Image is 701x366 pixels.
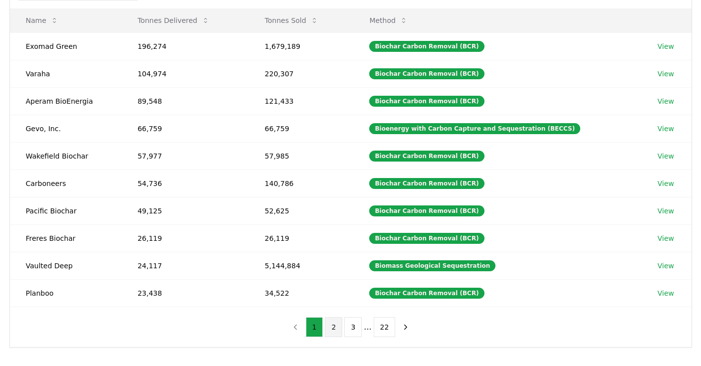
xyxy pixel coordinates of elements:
td: Wakefield Biochar [10,142,122,170]
td: 196,274 [122,32,249,60]
a: View [658,69,674,79]
td: Gevo, Inc. [10,115,122,142]
td: 66,759 [249,115,354,142]
button: Method [361,10,416,30]
td: 26,119 [122,224,249,252]
td: 54,736 [122,170,249,197]
button: Tonnes Sold [257,10,326,30]
td: Planboo [10,279,122,307]
li: ... [364,321,371,333]
td: Varaha [10,60,122,87]
button: Tonnes Delivered [130,10,218,30]
div: Biochar Carbon Removal (BCR) [369,68,484,79]
button: 2 [325,317,342,337]
a: View [658,41,674,51]
button: next page [397,317,414,337]
button: 1 [306,317,323,337]
div: Bioenergy with Carbon Capture and Sequestration (BECCS) [369,123,580,134]
td: 24,117 [122,252,249,279]
a: View [658,261,674,271]
td: 89,548 [122,87,249,115]
td: 23,438 [122,279,249,307]
div: Biochar Carbon Removal (BCR) [369,41,484,52]
a: View [658,206,674,216]
td: 140,786 [249,170,354,197]
div: Biochar Carbon Removal (BCR) [369,288,484,299]
button: 22 [374,317,396,337]
td: 52,625 [249,197,354,224]
div: Biochar Carbon Removal (BCR) [369,96,484,107]
td: Exomad Green [10,32,122,60]
a: View [658,179,674,188]
td: 220,307 [249,60,354,87]
td: Vaulted Deep [10,252,122,279]
td: 57,985 [249,142,354,170]
div: Biochar Carbon Removal (BCR) [369,233,484,244]
a: View [658,151,674,161]
td: 121,433 [249,87,354,115]
div: Biomass Geological Sequestration [369,260,495,271]
td: Carboneers [10,170,122,197]
td: 104,974 [122,60,249,87]
a: View [658,124,674,134]
div: Biochar Carbon Removal (BCR) [369,151,484,162]
td: 34,522 [249,279,354,307]
td: Pacific Biochar [10,197,122,224]
td: Aperam BioEnergia [10,87,122,115]
td: 5,144,884 [249,252,354,279]
td: 57,977 [122,142,249,170]
td: 49,125 [122,197,249,224]
div: Biochar Carbon Removal (BCR) [369,205,484,216]
a: View [658,233,674,243]
a: View [658,96,674,106]
div: Biochar Carbon Removal (BCR) [369,178,484,189]
td: 1,679,189 [249,32,354,60]
a: View [658,288,674,298]
td: 66,759 [122,115,249,142]
td: Freres Biochar [10,224,122,252]
td: 26,119 [249,224,354,252]
button: Name [18,10,66,30]
button: 3 [344,317,362,337]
